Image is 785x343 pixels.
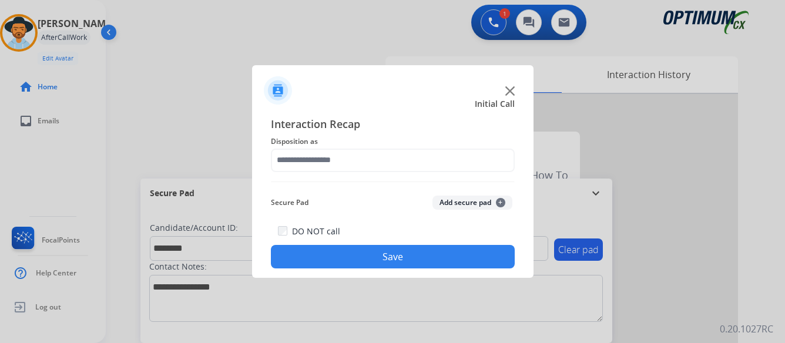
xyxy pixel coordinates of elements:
span: Disposition as [271,134,515,149]
p: 0.20.1027RC [720,322,773,336]
img: contactIcon [264,76,292,105]
button: Save [271,245,515,268]
span: Initial Call [475,98,515,110]
label: DO NOT call [292,226,340,237]
span: + [496,198,505,207]
button: Add secure pad+ [432,196,512,210]
span: Secure Pad [271,196,308,210]
span: Interaction Recap [271,116,515,134]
